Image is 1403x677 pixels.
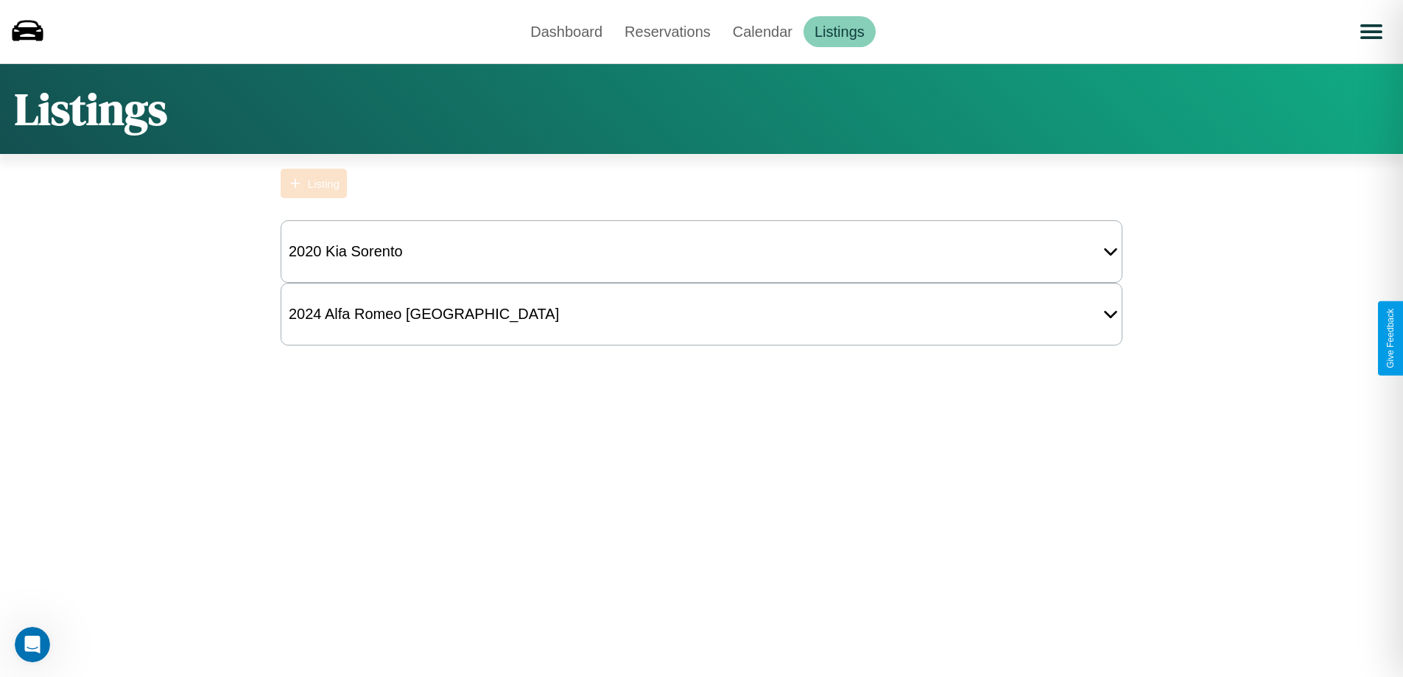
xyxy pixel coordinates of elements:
[722,16,804,47] a: Calendar
[281,169,347,198] button: Listing
[613,16,722,47] a: Reservations
[1385,309,1396,368] div: Give Feedback
[308,178,340,190] div: Listing
[519,16,613,47] a: Dashboard
[281,236,410,267] div: 2020 Kia Sorento
[1351,11,1392,52] button: Open menu
[15,627,50,662] iframe: Intercom live chat
[281,298,566,330] div: 2024 Alfa Romeo [GEOGRAPHIC_DATA]
[15,79,167,139] h1: Listings
[804,16,876,47] a: Listings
